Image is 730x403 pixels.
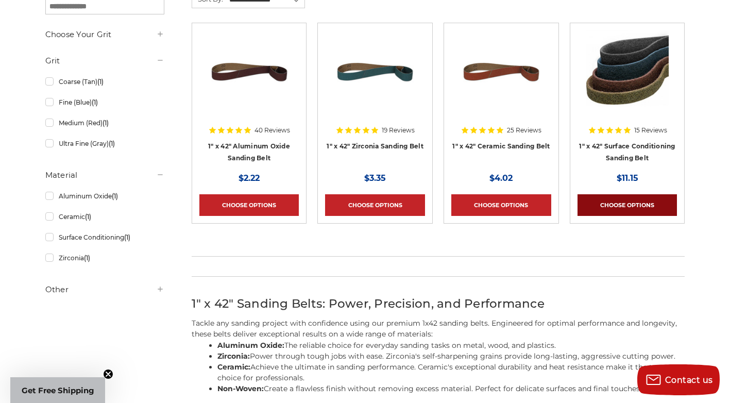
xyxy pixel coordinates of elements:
[637,364,720,395] button: Contact us
[325,194,425,216] a: Choose Options
[45,283,165,296] h5: Other
[254,127,290,133] span: 40 Reviews
[45,114,165,132] a: Medium (Red)
[327,142,423,150] a: 1" x 42" Zirconia Sanding Belt
[217,383,685,394] li: Create a flawless finish without removing excess material. Perfect for delicate surfaces and fina...
[507,127,541,133] span: 25 Reviews
[22,385,94,395] span: Get Free Shipping
[124,233,130,241] span: (1)
[112,192,118,200] span: (1)
[199,194,299,216] a: Choose Options
[45,135,165,153] a: Ultra Fine (Gray)
[109,140,115,147] span: (1)
[217,340,685,351] li: The reliable choice for everyday sanding tasks on metal, wood, and plastics.
[325,30,425,130] a: 1" x 42" Zirconia Belt
[192,318,685,340] p: Tackle any sanding project with confidence using our premium 1x42 sanding belts. Engineered for o...
[334,30,416,113] img: 1" x 42" Zirconia Belt
[489,173,513,183] span: $4.02
[45,208,165,226] a: Ceramic
[217,351,250,361] strong: Zirconia:
[45,187,165,205] a: Aluminum Oxide
[208,30,291,113] img: 1" x 42" Aluminum Oxide Belt
[103,119,109,127] span: (1)
[239,173,260,183] span: $2.22
[634,127,667,133] span: 15 Reviews
[617,173,638,183] span: $11.15
[364,173,386,183] span: $3.35
[665,375,713,385] span: Contact us
[217,362,250,372] strong: Ceramic:
[84,254,90,262] span: (1)
[45,28,165,41] h5: Choose Your Grit
[451,194,551,216] a: Choose Options
[10,377,105,403] div: Get Free ShippingClose teaser
[45,249,165,267] a: Zirconia
[208,142,290,162] a: 1" x 42" Aluminum Oxide Sanding Belt
[460,30,542,113] img: 1" x 42" Ceramic Belt
[45,169,165,181] h5: Material
[578,194,677,216] a: Choose Options
[451,30,551,130] a: 1" x 42" Ceramic Belt
[192,295,685,313] h2: 1" x 42" Sanding Belts: Power, Precision, and Performance
[452,142,550,150] a: 1" x 42" Ceramic Sanding Belt
[92,98,98,106] span: (1)
[97,78,104,86] span: (1)
[382,127,415,133] span: 19 Reviews
[578,30,677,130] a: 1"x42" Surface Conditioning Sanding Belts
[85,213,91,221] span: (1)
[103,369,113,379] button: Close teaser
[586,30,669,113] img: 1"x42" Surface Conditioning Sanding Belts
[45,93,165,111] a: Fine (Blue)
[45,55,165,67] h5: Grit
[217,341,284,350] strong: Aluminum Oxide:
[217,384,264,393] strong: Non-Woven:
[217,362,685,383] li: Achieve the ultimate in sanding performance. Ceramic's exceptional durability and heat resistance...
[579,142,675,162] a: 1" x 42" Surface Conditioning Sanding Belt
[199,30,299,130] a: 1" x 42" Aluminum Oxide Belt
[45,73,165,91] a: Coarse (Tan)
[45,228,165,246] a: Surface Conditioning
[217,351,685,362] li: Power through tough jobs with ease. Zirconia's self-sharpening grains provide long-lasting, aggre...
